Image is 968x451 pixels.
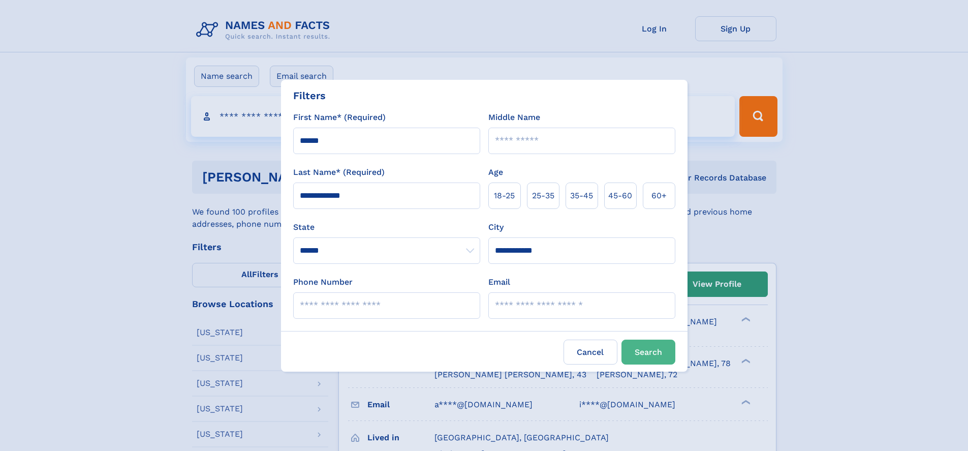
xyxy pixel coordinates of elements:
span: 18‑25 [494,190,515,202]
label: Phone Number [293,276,353,288]
div: Filters [293,88,326,103]
button: Search [621,340,675,365]
label: Age [488,166,503,178]
span: 25‑35 [532,190,554,202]
label: City [488,221,504,233]
label: Cancel [564,340,617,365]
label: Middle Name [488,111,540,124]
span: 60+ [651,190,667,202]
label: First Name* (Required) [293,111,386,124]
label: Email [488,276,510,288]
span: 45‑60 [608,190,632,202]
label: State [293,221,480,233]
label: Last Name* (Required) [293,166,385,178]
span: 35‑45 [570,190,593,202]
